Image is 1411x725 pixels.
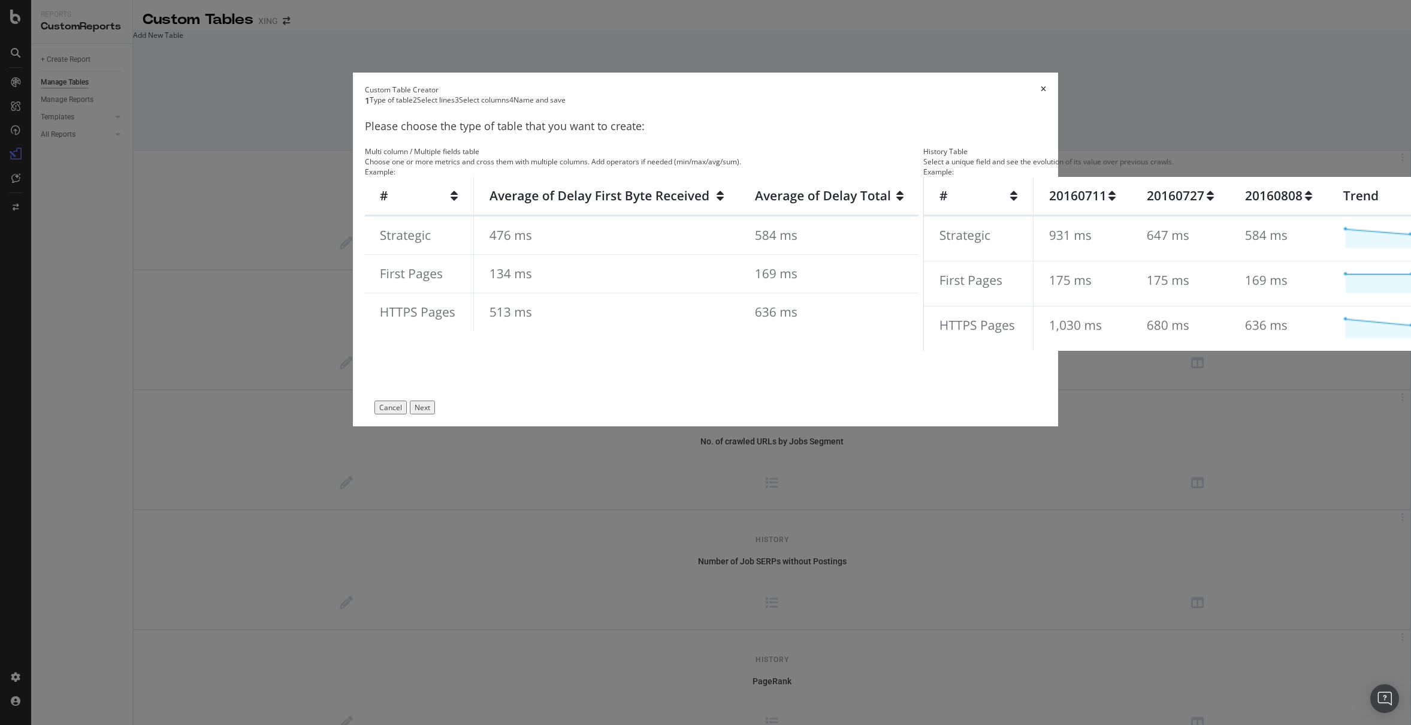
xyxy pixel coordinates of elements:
div: modal [353,73,1059,426]
div: Select lines [417,95,455,107]
div: Open Intercom Messenger [1370,684,1399,713]
div: 2 [413,95,417,105]
div: times [1041,85,1046,95]
div: Multi column / Multiple fields table [365,146,918,157]
div: Next [415,402,430,413]
div: 4 [509,95,513,105]
div: 3 [455,95,459,105]
div: 1 [365,95,370,107]
div: Name and save [513,95,566,107]
img: MultiColumnTablePreview [365,177,918,334]
button: Cancel [374,401,407,414]
div: Select columns [459,95,509,107]
div: Example: [365,167,918,334]
div: Type of table [370,95,413,107]
div: Choose one or more metrics and cross them with multiple columns. Add operators if needed (min/max... [365,157,918,167]
div: Cancel [379,402,402,413]
button: Next [410,401,435,414]
div: Custom Table Creator [365,85,439,95]
div: Please choose the type of table that you want to create: [365,107,1047,146]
